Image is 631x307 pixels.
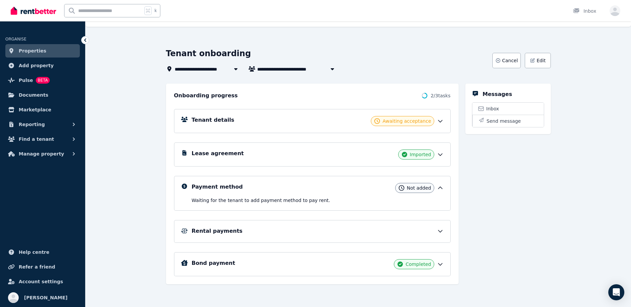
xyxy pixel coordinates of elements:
[5,118,80,131] button: Reporting
[406,261,431,268] span: Completed
[154,8,157,13] span: k
[19,150,64,158] span: Manage property
[192,183,243,191] h5: Payment method
[5,44,80,58] a: Properties
[5,103,80,116] a: Marketplace
[19,76,33,84] span: Pulse
[410,151,431,158] span: Imported
[525,53,550,68] button: Edit
[19,91,48,99] span: Documents
[5,88,80,102] a: Documents
[382,118,431,124] span: Awaiting acceptance
[407,185,431,191] span: Not added
[5,132,80,146] button: Find a tenant
[181,260,188,266] img: Bond Details
[5,59,80,72] a: Add property
[573,8,596,14] div: Inbox
[19,47,46,55] span: Properties
[19,278,63,286] span: Account settings
[502,57,518,64] span: Cancel
[192,149,244,158] h5: Lease agreement
[19,135,54,143] span: Find a tenant
[181,228,188,233] img: Rental Payments
[192,197,444,204] p: Waiting for the tenant to add payment method to pay rent .
[5,260,80,274] a: Refer a friend
[5,74,80,87] a: PulseBETA
[19,62,54,70] span: Add property
[472,103,544,115] a: Inbox
[192,227,243,235] h5: Rental payments
[536,57,545,64] span: Edit
[5,245,80,259] a: Help centre
[483,90,512,98] h5: Messages
[487,118,521,124] span: Send message
[192,259,235,267] h5: Bond payment
[19,120,45,128] span: Reporting
[36,77,50,84] span: BETA
[431,92,450,99] span: 2 / 3 tasks
[5,275,80,288] a: Account settings
[608,284,624,300] div: Open Intercom Messenger
[166,48,251,59] h1: Tenant onboarding
[11,6,56,16] img: RentBetter
[5,37,26,41] span: ORGANISE
[486,105,499,112] span: Inbox
[174,92,238,100] h2: Onboarding progress
[472,115,544,127] button: Send message
[19,263,55,271] span: Refer a friend
[19,106,51,114] span: Marketplace
[492,53,521,68] button: Cancel
[192,116,234,124] h5: Tenant details
[24,294,67,302] span: [PERSON_NAME]
[19,248,49,256] span: Help centre
[5,147,80,161] button: Manage property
